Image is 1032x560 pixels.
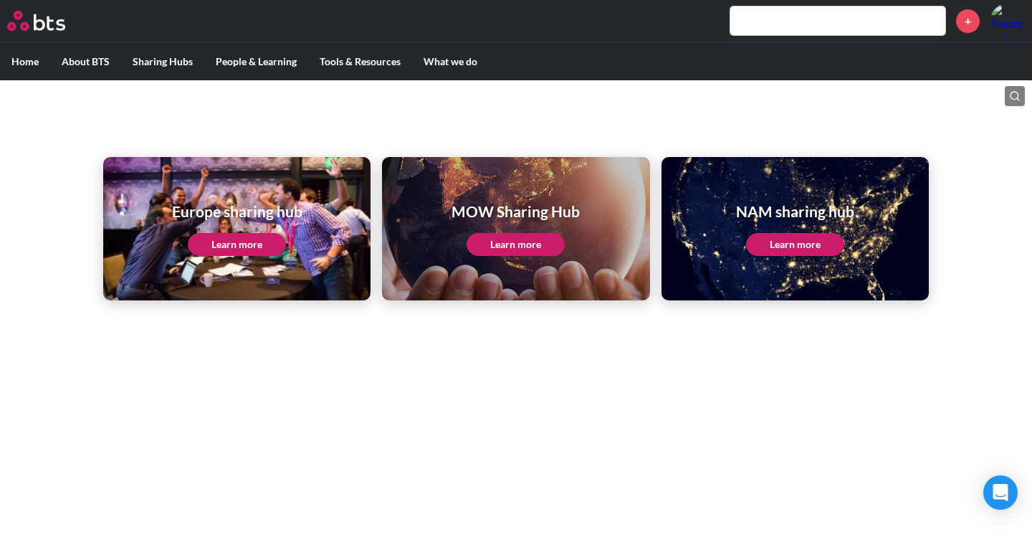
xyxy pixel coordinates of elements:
[746,233,844,256] a: Learn more
[50,43,121,80] label: About BTS
[990,4,1025,38] img: Tracey Kaberry
[7,11,92,31] a: Go home
[736,201,854,222] h1: NAM sharing hub
[7,11,65,31] img: BTS Logo
[956,9,980,33] a: +
[121,43,204,80] label: Sharing Hubs
[990,4,1025,38] a: Profile
[204,43,308,80] label: People & Learning
[188,233,286,256] a: Learn more
[983,475,1018,510] div: Open Intercom Messenger
[467,233,565,256] a: Learn more
[412,43,489,80] label: What we do
[172,201,302,222] h1: Europe sharing hub
[451,201,580,222] h1: MOW Sharing Hub
[308,43,412,80] label: Tools & Resources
